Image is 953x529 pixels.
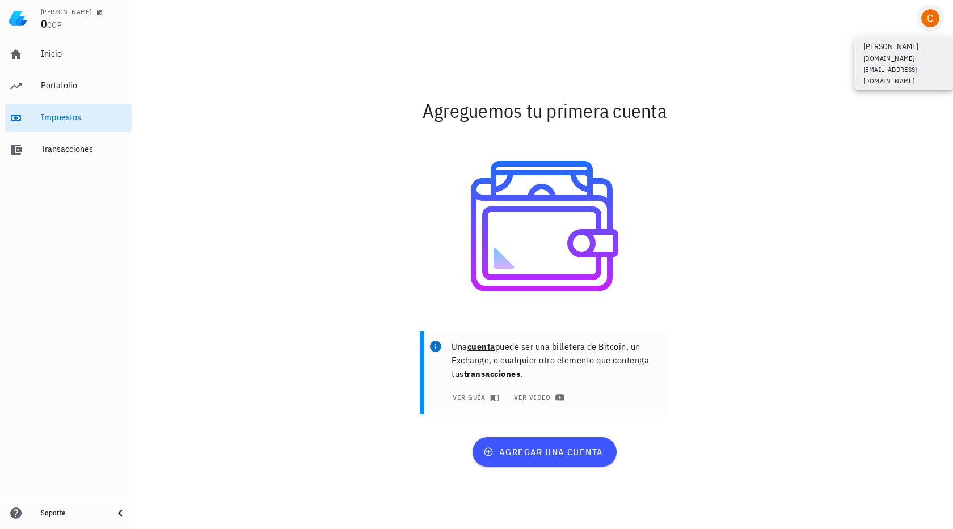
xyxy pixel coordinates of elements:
span: ver video [513,393,562,402]
button: agregar una cuenta [473,437,616,467]
div: Agreguemos tu primera cuenta [209,92,881,129]
a: ver video [506,390,570,405]
div: Soporte [41,509,104,518]
span: ver guía [452,393,497,402]
a: Impuestos [5,104,132,132]
a: Transacciones [5,136,132,163]
div: Transacciones [41,143,127,154]
b: transacciones [464,368,521,379]
span: COP [47,20,62,30]
img: LedgiFi [9,9,27,27]
b: cuenta [467,341,495,352]
a: Inicio [5,41,132,68]
div: Impuestos [41,112,127,122]
div: [PERSON_NAME] [41,7,91,16]
a: Portafolio [5,73,132,100]
div: Inicio [41,48,127,59]
p: Una puede ser una billetera de Bitcoin, un Exchange, o cualquier otro elemento que contenga tus . [452,340,660,380]
span: agregar una cuenta [486,446,603,458]
div: avatar [921,9,939,27]
span: 0 [41,16,47,31]
div: Portafolio [41,80,127,91]
button: ver guía [445,390,504,405]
